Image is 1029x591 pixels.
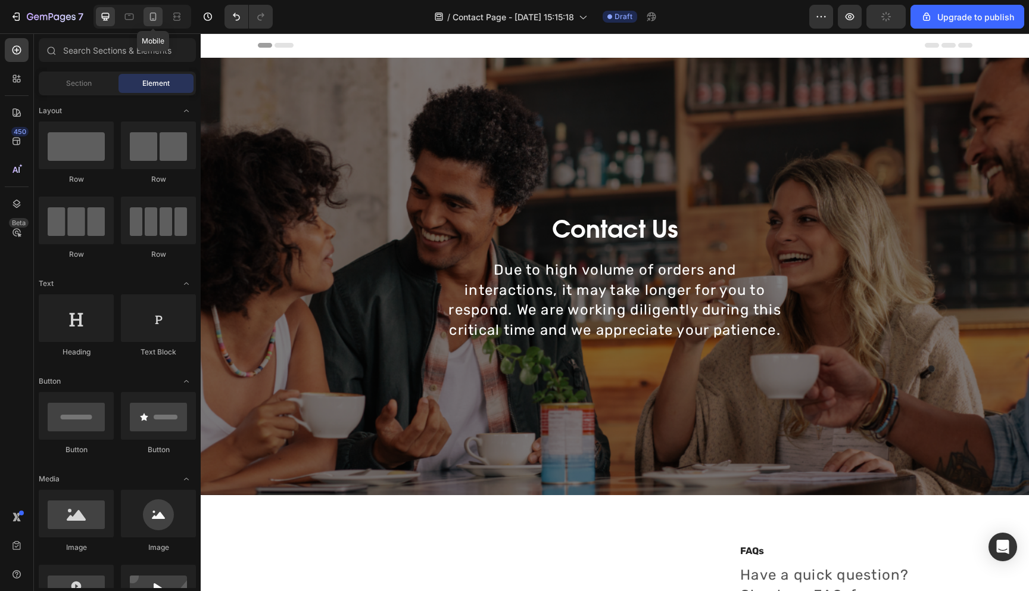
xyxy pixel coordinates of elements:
div: Text Block [121,347,196,357]
span: Media [39,474,60,484]
p: Due to high volume of orders and interactions, it may take longer for you to respond. We are work... [246,227,583,307]
span: Toggle open [177,274,196,293]
span: Draft [615,11,632,22]
div: Undo/Redo [224,5,273,29]
span: Button [39,376,61,387]
p: 7 [78,10,83,24]
button: Upgrade to publish [910,5,1024,29]
span: Element [142,78,170,89]
summary: Search [910,38,943,70]
div: Button [39,444,114,455]
div: Image [121,542,196,553]
a: FAQs [613,553,650,570]
span: Layout [39,105,62,116]
div: Row [39,174,114,185]
span: Toggle open [177,469,196,489]
div: Upgrade to publish [921,11,1014,23]
div: Row [39,249,114,260]
span: NEW ARRIVALS JUST LANDED [428,8,601,20]
div: 450 [11,127,29,136]
input: Search Sections & Elements [39,38,196,62]
div: Open Intercom Messenger [989,533,1017,561]
img: FieCoffeeOnline [500,39,529,69]
div: Image [39,542,114,553]
p: FAQs [540,511,710,525]
div: Row [121,249,196,260]
div: Button [121,444,196,455]
div: Beta [9,218,29,228]
span: Contact Page - [DATE] 15:15:18 [453,11,574,23]
div: Heading [39,347,114,357]
span: Toggle open [177,101,196,120]
div: Row [121,174,196,185]
summary: Menu [15,38,48,70]
span: Toggle open [177,372,196,391]
a: FieCoffeeOnline [494,34,535,75]
iframe: Design area [201,33,1029,591]
span: Text [39,278,54,289]
button: 7 [5,5,89,29]
span: Section [66,78,92,89]
span: / [447,11,450,23]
